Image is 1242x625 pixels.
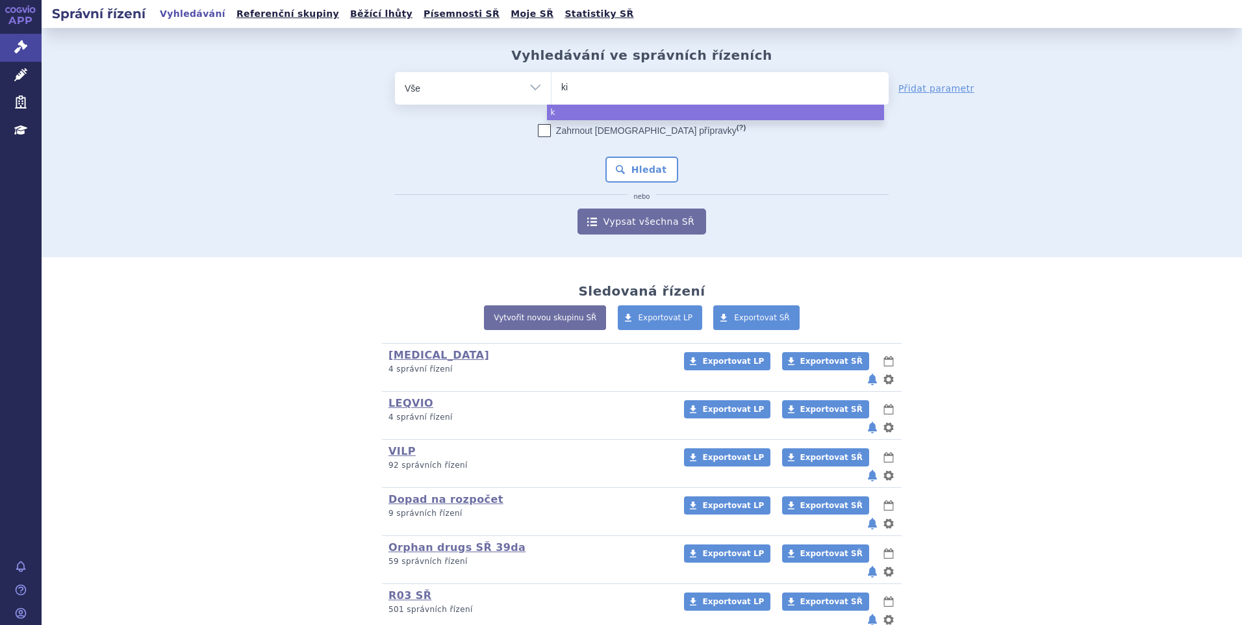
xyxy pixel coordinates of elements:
[511,47,772,63] h2: Vyhledávání ve správních řízeních
[684,544,770,563] a: Exportovat LP
[713,305,800,330] a: Exportovat SŘ
[882,420,895,435] button: nastavení
[882,450,895,465] button: lhůty
[734,313,790,322] span: Exportovat SŘ
[866,420,879,435] button: notifikace
[702,597,764,606] span: Exportovat LP
[866,468,879,483] button: notifikace
[702,549,764,558] span: Exportovat LP
[882,498,895,513] button: lhůty
[882,353,895,369] button: lhůty
[388,589,431,602] a: R03 SŘ
[639,313,693,322] span: Exportovat LP
[561,5,637,23] a: Statistiky SŘ
[538,124,746,137] label: Zahrnout [DEMOGRAPHIC_DATA] přípravky
[866,372,879,387] button: notifikace
[346,5,416,23] a: Běžící lhůty
[605,157,679,183] button: Hledat
[882,468,895,483] button: nastavení
[800,501,863,510] span: Exportovat SŘ
[684,593,770,611] a: Exportovat LP
[882,402,895,417] button: lhůty
[782,544,869,563] a: Exportovat SŘ
[800,597,863,606] span: Exportovat SŘ
[684,400,770,418] a: Exportovat LP
[618,305,703,330] a: Exportovat LP
[882,594,895,609] button: lhůty
[882,516,895,531] button: nastavení
[782,496,869,515] a: Exportovat SŘ
[737,123,746,132] abbr: (?)
[388,364,667,375] p: 4 správní řízení
[702,405,764,414] span: Exportovat LP
[898,82,974,95] a: Přidat parametr
[388,460,667,471] p: 92 správních řízení
[882,372,895,387] button: nastavení
[782,352,869,370] a: Exportovat SŘ
[684,448,770,466] a: Exportovat LP
[420,5,503,23] a: Písemnosti SŘ
[484,305,606,330] a: Vytvořit novou skupinu SŘ
[577,209,706,235] a: Vypsat všechna SŘ
[388,493,503,505] a: Dopad na rozpočet
[388,541,526,554] a: Orphan drugs SŘ 39da
[782,448,869,466] a: Exportovat SŘ
[882,564,895,580] button: nastavení
[388,556,667,567] p: 59 správních řízení
[866,516,879,531] button: notifikace
[800,405,863,414] span: Exportovat SŘ
[627,193,657,201] i: nebo
[388,508,667,519] p: 9 správních řízení
[578,283,705,299] h2: Sledovaná řízení
[702,453,764,462] span: Exportovat LP
[42,5,156,23] h2: Správní řízení
[684,496,770,515] a: Exportovat LP
[233,5,343,23] a: Referenční skupiny
[882,546,895,561] button: lhůty
[866,564,879,580] button: notifikace
[388,445,416,457] a: VILP
[547,105,884,120] li: k
[388,349,489,361] a: [MEDICAL_DATA]
[800,357,863,366] span: Exportovat SŘ
[507,5,557,23] a: Moje SŘ
[782,400,869,418] a: Exportovat SŘ
[782,593,869,611] a: Exportovat SŘ
[388,397,433,409] a: LEQVIO
[702,357,764,366] span: Exportovat LP
[388,604,667,615] p: 501 správních řízení
[684,352,770,370] a: Exportovat LP
[156,5,229,23] a: Vyhledávání
[702,501,764,510] span: Exportovat LP
[388,412,667,423] p: 4 správní řízení
[800,453,863,462] span: Exportovat SŘ
[800,549,863,558] span: Exportovat SŘ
